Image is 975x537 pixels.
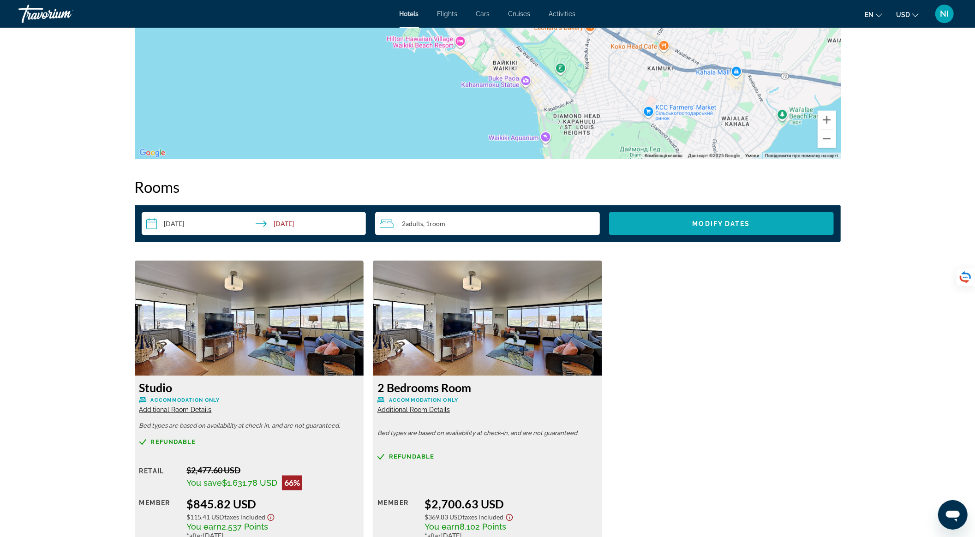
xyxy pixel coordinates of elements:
[137,147,167,159] img: Google
[377,453,598,460] a: Refundable
[389,454,434,460] span: Refundable
[151,397,220,403] span: Accommodation Only
[430,220,445,227] span: Room
[186,497,359,511] div: $845.82 USD
[377,381,598,394] h3: 2 Bedrooms Room
[151,439,196,445] span: Refundable
[222,478,277,488] span: $1,631.78 USD
[186,465,359,476] div: $2,477.60 USD
[460,522,507,532] span: 8,102 Points
[504,511,515,522] button: Show Taxes and Fees disclaimer
[186,522,221,532] span: You earn
[135,261,364,376] img: Studio
[139,465,179,490] div: Retail
[437,10,458,18] a: Flights
[224,513,265,521] span: Taxes included
[139,406,212,413] span: Additional Room Details
[389,397,458,403] span: Accommodation Only
[221,522,268,532] span: 2,537 Points
[282,476,302,490] div: 66%
[406,220,423,227] span: Adults
[693,220,750,227] span: Modify Dates
[818,130,836,148] button: Зменшити
[186,478,222,488] span: You save
[139,423,359,430] p: Bed types are based on availability at check-in, and are not guaranteed.
[265,511,276,522] button: Show Taxes and Fees disclaimer
[765,153,838,158] a: Повідомити про помилку на карті
[865,8,882,21] button: Change language
[139,381,359,394] h3: Studio
[933,4,957,24] button: User Menu
[745,153,760,158] a: Умови (відкривається в новій вкладці)
[463,513,504,521] span: Taxes included
[142,212,834,235] div: Search widget
[818,111,836,129] button: Збільшити
[373,261,602,376] img: 2 Bedrooms Room
[142,212,366,235] button: Select check in and out date
[423,220,445,227] span: , 1
[940,9,949,18] span: NI
[375,212,600,235] button: Travelers: 2 adults, 0 children
[18,2,111,26] a: Travorium
[377,430,598,437] p: Bed types are based on availability at check-in, and are not guaranteed.
[896,11,910,18] span: USD
[425,513,463,521] span: $369.83 USD
[865,11,873,18] span: en
[896,8,919,21] button: Change currency
[938,500,968,530] iframe: Кнопка для запуску вікна повідомлень
[425,497,598,511] div: $2,700.63 USD
[609,212,834,235] button: Modify Dates
[688,153,740,158] span: Дані карт ©2025 Google
[549,10,576,18] a: Activities
[135,178,841,196] h2: Rooms
[400,10,419,18] a: Hotels
[137,147,167,159] a: Відкрити цю область на Картах Google (відкриється нове вікно)
[476,10,490,18] a: Cars
[425,522,460,532] span: You earn
[139,439,359,446] a: Refundable
[377,406,450,413] span: Additional Room Details
[508,10,531,18] a: Cruises
[402,220,423,227] span: 2
[186,513,224,521] span: $115.41 USD
[645,153,682,159] button: Комбінації клавіш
